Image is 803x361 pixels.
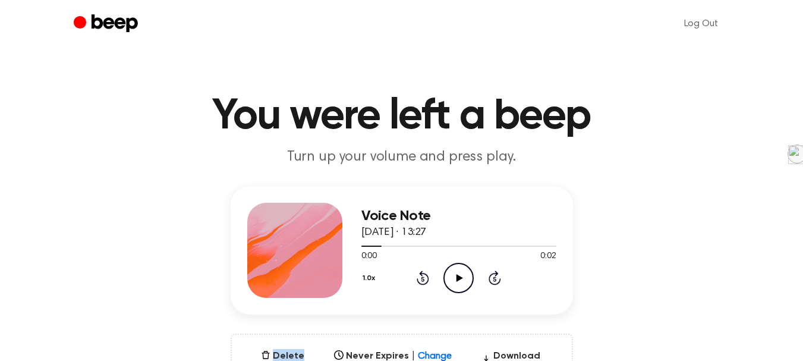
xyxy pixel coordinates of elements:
h3: Voice Note [361,208,556,224]
a: Log Out [672,10,730,38]
p: Turn up your volume and press play. [174,147,630,167]
span: [DATE] · 13:27 [361,227,427,238]
button: 1.0x [361,268,380,288]
span: 0:00 [361,250,377,263]
a: Beep [74,12,141,36]
span: 0:02 [540,250,556,263]
h1: You were left a beep [97,95,706,138]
